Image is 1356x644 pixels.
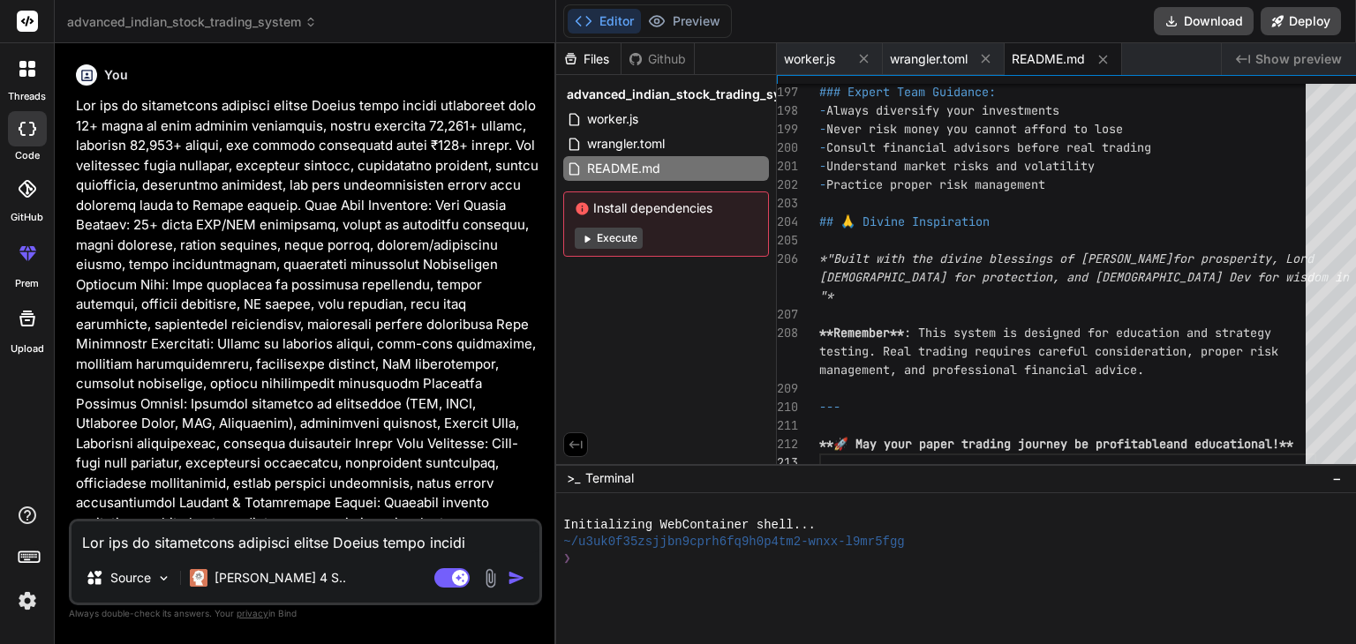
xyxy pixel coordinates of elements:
div: 212 [777,435,796,453]
div: 207 [777,305,796,324]
span: advanced_indian_stock_trading_system [567,86,810,103]
button: − [1329,464,1345,492]
span: Understand market risks and volatility [826,158,1095,174]
div: 210 [777,398,796,416]
span: wrangler.toml [585,133,667,154]
span: gy [1257,325,1271,341]
span: ~/u3uk0f35zsjjbn9cprh6fq9h0p4tm2-wnxx-l9mr5fgg [563,534,904,550]
span: ### Expert Team Guidance: [819,84,996,100]
div: 198 [777,101,796,120]
span: wrangler.toml [890,50,968,68]
img: settings [12,586,42,616]
span: - [819,139,826,155]
span: README.md [585,158,662,179]
label: prem [15,276,39,291]
button: Editor [568,9,641,34]
div: Files [556,50,621,68]
span: Terminal [585,469,634,487]
span: - [819,176,826,192]
div: 211 [777,416,796,435]
span: - [819,102,826,118]
img: Claude 4 Sonnet [190,569,207,587]
span: on, proper risk [1172,343,1278,359]
span: **🚀 May your paper trading journey be profitable [819,436,1166,452]
span: worker.js [585,109,640,130]
span: management, and professional financial advice. [819,362,1144,378]
span: README.md [1012,50,1085,68]
p: Source [110,569,151,587]
span: Initializing WebContainer shell... [563,517,816,534]
span: Practice proper risk management [826,176,1045,192]
span: − [1332,469,1342,487]
label: code [15,148,40,163]
span: and educational!** [1166,436,1293,452]
button: Deploy [1261,7,1341,35]
span: : This system is designed for education and strate [904,325,1257,341]
button: Download [1154,7,1254,35]
button: Preview [641,9,727,34]
span: worker.js [784,50,835,68]
div: 202 [777,176,796,194]
img: Pick Models [156,571,171,586]
div: 201 [777,157,796,176]
img: icon [508,569,525,587]
div: 203 [777,194,796,213]
div: 200 [777,139,796,157]
span: Consult financial advisors before real trading [826,139,1151,155]
span: ## 🙏 Divine Inspiration [819,213,990,229]
span: --- [819,399,840,415]
div: 206 [777,250,796,268]
label: threads [8,89,46,104]
span: for prosperity, Lord [1172,251,1314,266]
span: privacy [237,608,268,618]
span: Always diversify your investments [826,102,1059,118]
span: *"Built with the divine blessings of [PERSON_NAME] [819,251,1172,266]
span: ❯ [563,550,572,567]
span: Install dependencies [575,199,757,217]
div: 197 [777,83,796,101]
div: Github [621,50,694,68]
div: 204 [777,213,796,231]
span: - [819,158,826,174]
div: 209 [777,379,796,398]
span: - [819,121,826,137]
label: GitHub [11,210,43,225]
span: Never risk money you cannot afford to lose [826,121,1123,137]
span: >_ [567,469,580,487]
span: Show preview [1255,50,1342,68]
label: Upload [11,341,44,356]
p: Always double-check its answers. Your in Bind [69,605,542,622]
span: [DEMOGRAPHIC_DATA] for protection, and [DEMOGRAPHIC_DATA] Dev for wisdom i [819,269,1342,285]
p: [PERSON_NAME] 4 S.. [215,569,346,587]
div: 208 [777,324,796,342]
h6: You [104,66,128,84]
div: 205 [777,231,796,250]
img: attachment [480,568,501,588]
button: Execute [575,228,643,249]
div: 199 [777,120,796,139]
span: testing. Real trading requires careful considerati [819,343,1172,359]
div: 213 [777,453,796,472]
span: advanced_indian_stock_trading_system [67,13,317,31]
